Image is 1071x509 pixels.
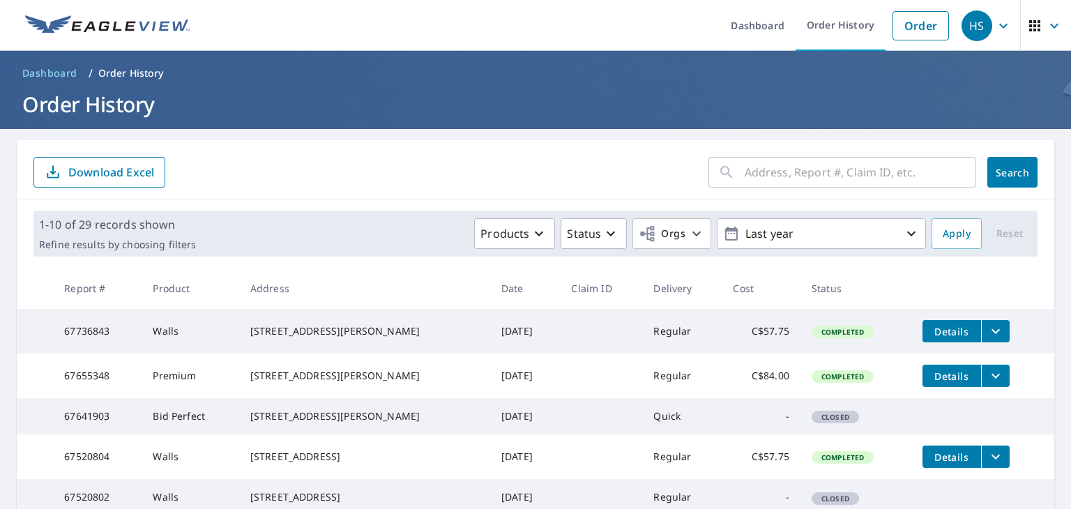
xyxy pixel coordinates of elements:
[931,325,973,338] span: Details
[239,268,490,309] th: Address
[250,450,479,464] div: [STREET_ADDRESS]
[142,434,238,479] td: Walls
[53,398,142,434] td: 67641903
[17,62,1054,84] nav: breadcrumb
[53,354,142,398] td: 67655348
[740,222,903,246] p: Last year
[931,370,973,383] span: Details
[53,434,142,479] td: 67520804
[931,450,973,464] span: Details
[813,453,872,462] span: Completed
[632,218,711,249] button: Orgs
[22,66,77,80] span: Dashboard
[722,309,800,354] td: C$57.75
[745,153,976,192] input: Address, Report #, Claim ID, etc.
[98,66,164,80] p: Order History
[987,157,1038,188] button: Search
[922,365,981,387] button: detailsBtn-67655348
[981,320,1010,342] button: filesDropdownBtn-67736843
[480,225,529,242] p: Products
[53,309,142,354] td: 67736843
[642,309,722,354] td: Regular
[53,268,142,309] th: Report #
[943,225,971,243] span: Apply
[813,412,858,422] span: Closed
[68,165,154,180] p: Download Excel
[142,354,238,398] td: Premium
[639,225,685,243] span: Orgs
[560,268,642,309] th: Claim ID
[962,10,992,41] div: HS
[142,268,238,309] th: Product
[813,327,872,337] span: Completed
[89,65,93,82] li: /
[892,11,949,40] a: Order
[250,369,479,383] div: [STREET_ADDRESS][PERSON_NAME]
[25,15,190,36] img: EV Logo
[250,409,479,423] div: [STREET_ADDRESS][PERSON_NAME]
[39,238,196,251] p: Refine results by choosing filters
[722,268,800,309] th: Cost
[567,225,601,242] p: Status
[490,309,561,354] td: [DATE]
[250,324,479,338] div: [STREET_ADDRESS][PERSON_NAME]
[33,157,165,188] button: Download Excel
[17,62,83,84] a: Dashboard
[813,372,872,381] span: Completed
[17,90,1054,119] h1: Order History
[717,218,926,249] button: Last year
[490,434,561,479] td: [DATE]
[142,398,238,434] td: Bid Perfect
[642,398,722,434] td: Quick
[642,268,722,309] th: Delivery
[998,166,1026,179] span: Search
[981,446,1010,468] button: filesDropdownBtn-67520804
[474,218,555,249] button: Products
[922,446,981,468] button: detailsBtn-67520804
[722,434,800,479] td: C$57.75
[800,268,911,309] th: Status
[642,434,722,479] td: Regular
[813,494,858,503] span: Closed
[722,354,800,398] td: C$84.00
[932,218,982,249] button: Apply
[142,309,238,354] td: Walls
[490,354,561,398] td: [DATE]
[722,398,800,434] td: -
[39,216,196,233] p: 1-10 of 29 records shown
[250,490,479,504] div: [STREET_ADDRESS]
[490,268,561,309] th: Date
[490,398,561,434] td: [DATE]
[922,320,981,342] button: detailsBtn-67736843
[981,365,1010,387] button: filesDropdownBtn-67655348
[561,218,627,249] button: Status
[642,354,722,398] td: Regular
